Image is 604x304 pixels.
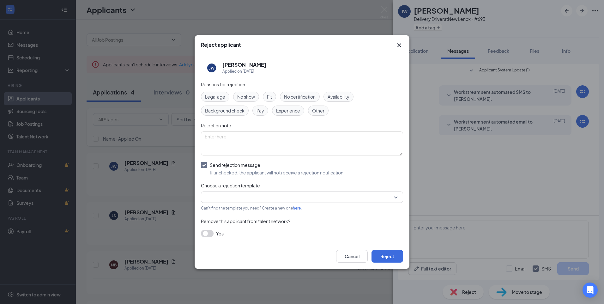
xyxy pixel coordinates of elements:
[257,107,264,114] span: Pay
[216,230,224,237] span: Yes
[312,107,324,114] span: Other
[237,93,255,100] span: No show
[583,283,598,298] div: Open Intercom Messenger
[267,93,272,100] span: Fit
[201,82,245,87] span: Reasons for rejection
[201,123,231,128] span: Rejection note
[201,218,290,224] span: Remove this applicant from talent network?
[222,68,266,75] div: Applied on [DATE]
[205,107,245,114] span: Background check
[293,206,301,210] a: here
[328,93,349,100] span: Availability
[201,206,302,210] span: Can't find the template you need? Create a new one .
[371,250,403,263] button: Reject
[201,41,241,48] h3: Reject applicant
[222,61,266,68] h5: [PERSON_NAME]
[205,93,225,100] span: Legal age
[396,41,403,49] button: Close
[396,41,403,49] svg: Cross
[201,183,260,188] span: Choose a rejection template
[276,107,300,114] span: Experience
[284,93,316,100] span: No certification
[336,250,368,263] button: Cancel
[209,65,214,71] div: JW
